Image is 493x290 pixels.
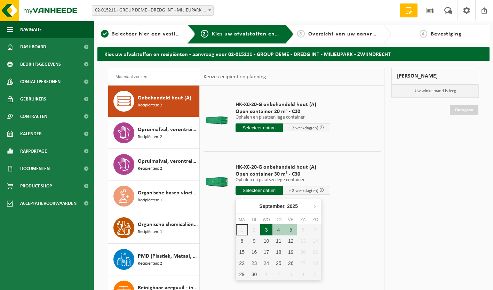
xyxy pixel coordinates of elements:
span: Recipiënten: 1 [138,229,162,235]
div: 10 [260,235,272,247]
i: 2025 [287,204,298,209]
input: Selecteer datum [236,123,283,132]
span: Gebruikers [20,90,46,108]
a: 1Selecteer hier een vestiging [101,30,182,38]
span: 02-015211 - GROUP DEME - DREDG INT - MILIEUPARK - ZWIJNDRECHT [92,6,213,15]
p: Ophalen en plaatsen lege container [236,178,330,183]
h2: Kies uw afvalstoffen en recipiënten - aanvraag voor 02-015211 - GROUP DEME - DREDG INT - MILIEUPA... [97,47,490,61]
span: HK-XC-20-G onbehandeld hout (A) [236,101,330,108]
span: Bedrijfsgegevens [20,56,61,73]
span: Contactpersonen [20,73,61,90]
div: 19 [285,247,297,258]
div: [PERSON_NAME] [391,68,479,84]
div: 16 [248,247,260,258]
span: Onbehandeld hout (A) [138,94,191,102]
span: HK-XC-20-G onbehandeld hout (A) [236,164,330,171]
span: 3 [297,30,305,38]
span: Rapportage [20,143,47,160]
div: 29 [236,269,248,280]
span: Selecteer hier een vestiging [112,31,187,37]
span: 4 [420,30,427,38]
div: 23 [248,258,260,269]
span: Navigatie [20,21,42,38]
input: Selecteer datum [236,186,283,195]
div: Keuze recipiënt en planning [200,68,270,86]
div: 26 [285,258,297,269]
div: 30 [248,269,260,280]
span: Dashboard [20,38,46,56]
div: do [272,216,285,223]
span: Organische chemicaliën niet gevaarlijk, vloeibaar in kleinverpakking [138,220,198,229]
div: 22 [236,258,248,269]
div: wo [260,216,272,223]
button: Organische basen vloeibaar in kleinverpakking Recipiënten: 1 [108,180,200,212]
div: 1 [260,269,272,280]
span: Product Shop [20,177,52,195]
div: 17 [260,247,272,258]
div: 9 [248,235,260,247]
div: 3 [260,224,272,235]
button: Organische chemicaliën niet gevaarlijk, vloeibaar in kleinverpakking Recipiënten: 1 [108,212,200,244]
div: September, [256,201,301,212]
span: 2 [201,30,208,38]
span: Opruimafval, verontreinigd met olie [138,157,198,166]
span: Acceptatievoorwaarden [20,195,77,212]
span: Overzicht van uw aanvraag [308,31,382,37]
span: + 2 werkdag(en) [289,126,318,130]
div: za [297,216,309,223]
div: ma [236,216,248,223]
span: 1 [101,30,109,38]
span: Bevestiging [431,31,462,37]
span: Open container 30 m³ - C30 [236,171,330,178]
span: + 2 werkdag(en) [289,188,318,193]
div: di [248,216,260,223]
div: 24 [260,258,272,269]
div: 3 [285,269,297,280]
span: Recipiënten: 2 [138,166,162,172]
span: Recipiënten: 2 [138,134,162,140]
span: Recipiënten: 1 [138,197,162,204]
span: Opruimafval, verontreinigd met diverse gevaarlijke afvalstoffen [138,126,198,134]
div: 25 [272,258,285,269]
div: 8 [236,235,248,247]
div: 5 [285,224,297,235]
button: Opruimafval, verontreinigd met diverse gevaarlijke afvalstoffen Recipiënten: 2 [108,117,200,149]
span: Documenten [20,160,50,177]
a: Doorgaan [450,105,478,115]
span: Kies uw afvalstoffen en recipiënten [212,31,308,37]
p: Ophalen en plaatsen lege container [236,115,330,120]
span: PMD (Plastiek, Metaal, Drankkartons) (bedrijven) [138,252,198,260]
div: 11 [272,235,285,247]
button: PMD (Plastiek, Metaal, Drankkartons) (bedrijven) Recipiënten: 2 [108,244,200,275]
span: 02-015211 - GROUP DEME - DREDG INT - MILIEUPARK - ZWIJNDRECHT [92,5,214,16]
div: 18 [272,247,285,258]
div: 4 [272,224,285,235]
span: Contracten [20,108,47,125]
div: vr [285,216,297,223]
span: Kalender [20,125,42,143]
div: zo [309,216,321,223]
span: Recipiënten: 2 [138,260,162,267]
button: Opruimafval, verontreinigd met olie Recipiënten: 2 [108,149,200,180]
p: Uw winkelmand is leeg [392,84,479,98]
span: Recipiënten: 2 [138,102,162,109]
span: Organische basen vloeibaar in kleinverpakking [138,189,198,197]
span: Open container 20 m³ - C20 [236,108,330,115]
div: 2 [272,269,285,280]
div: 12 [285,235,297,247]
div: 15 [236,247,248,258]
button: Onbehandeld hout (A) Recipiënten: 2 [108,86,200,117]
input: Materiaal zoeken [112,72,196,82]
